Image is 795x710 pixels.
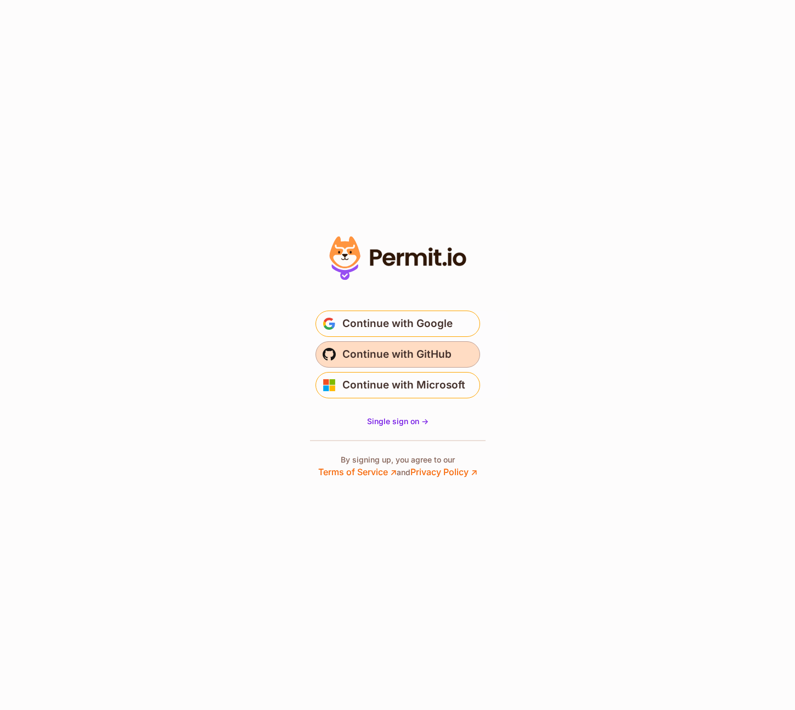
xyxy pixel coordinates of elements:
a: Privacy Policy ↗ [410,466,477,477]
span: Single sign on -> [367,416,428,426]
a: Single sign on -> [367,416,428,427]
p: By signing up, you agree to our and [318,454,477,478]
button: Continue with GitHub [315,341,480,368]
span: Continue with Microsoft [342,376,465,394]
span: Continue with Google [342,315,453,333]
span: Continue with GitHub [342,346,452,363]
button: Continue with Google [315,311,480,337]
button: Continue with Microsoft [315,372,480,398]
a: Terms of Service ↗ [318,466,397,477]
